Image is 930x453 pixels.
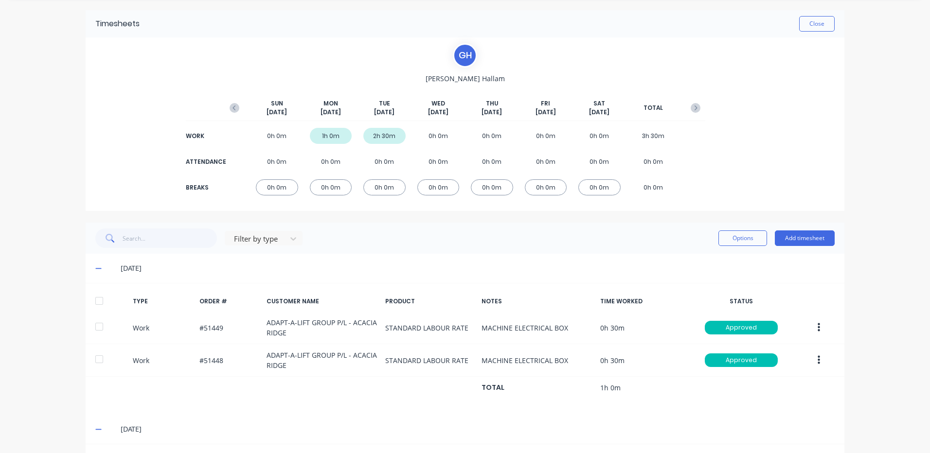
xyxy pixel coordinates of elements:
[310,154,352,170] div: 0h 0m
[256,154,298,170] div: 0h 0m
[417,154,460,170] div: 0h 0m
[121,424,835,435] div: [DATE]
[482,297,592,306] div: NOTES
[374,108,394,117] span: [DATE]
[310,179,352,195] div: 0h 0m
[199,297,259,306] div: ORDER #
[267,297,377,306] div: CUSTOMER NAME
[453,43,477,68] div: G H
[471,179,513,195] div: 0h 0m
[525,179,567,195] div: 0h 0m
[697,297,786,306] div: STATUS
[486,99,498,108] span: THU
[363,128,406,144] div: 2h 30m
[323,99,338,108] span: MON
[428,108,448,117] span: [DATE]
[578,179,621,195] div: 0h 0m
[471,128,513,144] div: 0h 0m
[578,154,621,170] div: 0h 0m
[417,179,460,195] div: 0h 0m
[379,99,390,108] span: TUE
[256,179,298,195] div: 0h 0m
[593,99,605,108] span: SAT
[644,104,663,112] span: TOTAL
[471,154,513,170] div: 0h 0m
[718,230,767,246] button: Options
[431,99,445,108] span: WED
[600,297,689,306] div: TIME WORKED
[525,154,567,170] div: 0h 0m
[186,132,225,140] div: WORK
[186,157,225,166] div: ATTENDANCE
[385,297,474,306] div: PRODUCT
[541,99,550,108] span: FRI
[271,99,283,108] span: SUN
[321,108,341,117] span: [DATE]
[589,108,609,117] span: [DATE]
[95,18,140,30] div: Timesheets
[578,128,621,144] div: 0h 0m
[363,179,406,195] div: 0h 0m
[799,16,835,32] button: Close
[426,73,505,84] span: [PERSON_NAME] Hallam
[536,108,556,117] span: [DATE]
[186,183,225,192] div: BREAKS
[363,154,406,170] div: 0h 0m
[705,353,778,367] div: Approved
[417,128,460,144] div: 0h 0m
[121,263,835,274] div: [DATE]
[133,297,192,306] div: TYPE
[705,321,778,334] div: Approved
[267,108,287,117] span: [DATE]
[310,128,352,144] div: 1h 0m
[256,128,298,144] div: 0h 0m
[482,108,502,117] span: [DATE]
[632,154,675,170] div: 0h 0m
[632,179,675,195] div: 0h 0m
[123,228,217,248] input: Search...
[775,230,835,246] button: Add timesheet
[632,128,675,144] div: 3h 30m
[525,128,567,144] div: 0h 0m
